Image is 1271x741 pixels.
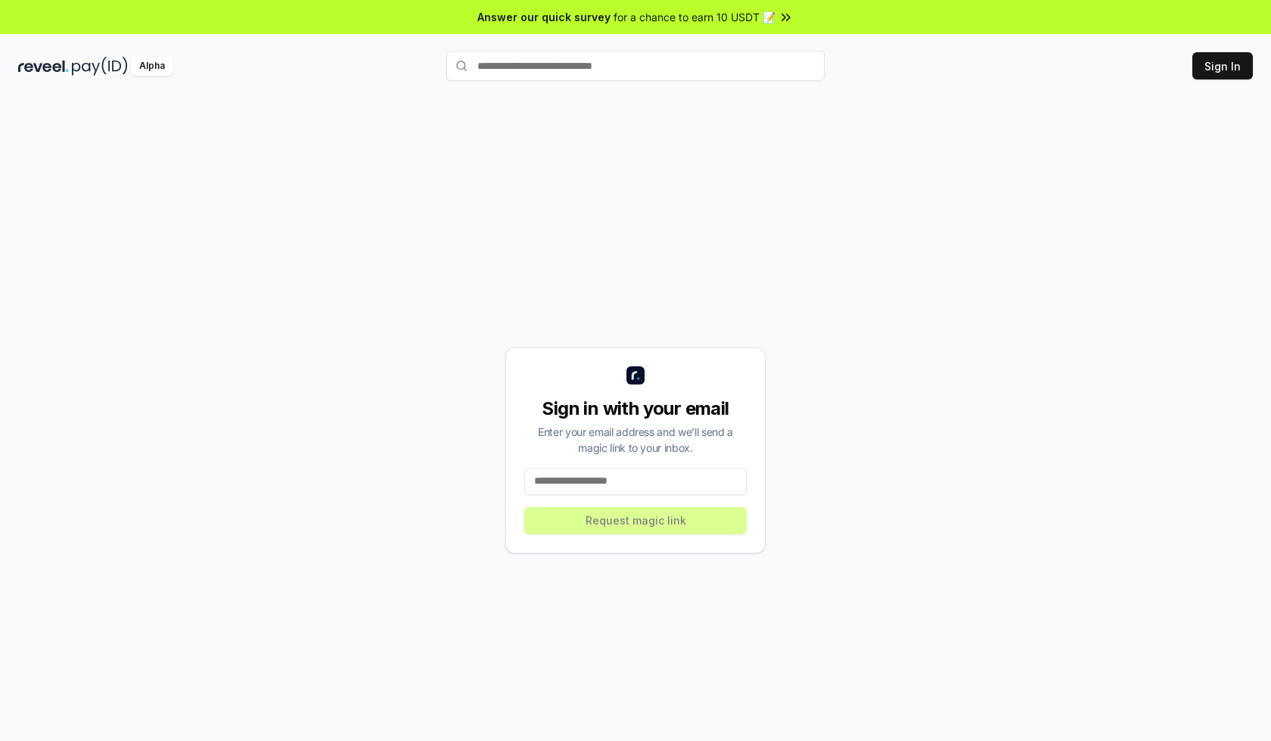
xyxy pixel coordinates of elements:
[18,57,69,76] img: reveel_dark
[524,397,747,421] div: Sign in with your email
[477,9,611,25] span: Answer our quick survey
[626,366,645,385] img: logo_small
[72,57,128,76] img: pay_id
[614,9,775,25] span: for a chance to earn 10 USDT 📝
[131,57,173,76] div: Alpha
[1192,52,1253,79] button: Sign In
[524,424,747,456] div: Enter your email address and we’ll send a magic link to your inbox.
